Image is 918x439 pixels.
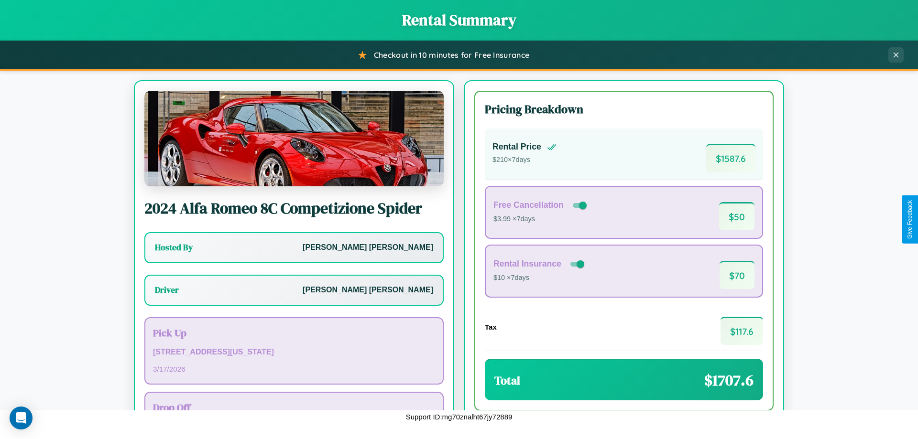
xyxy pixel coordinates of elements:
h1: Rental Summary [10,10,908,31]
h3: Total [494,373,520,388]
h3: Pick Up [153,326,435,340]
h2: 2024 Alfa Romeo 8C Competizione Spider [144,198,444,219]
p: $ 210 × 7 days [492,154,557,166]
div: Give Feedback [907,200,913,239]
span: $ 117.6 [721,317,763,345]
h3: Driver [155,284,179,296]
h3: Hosted By [155,242,193,253]
div: Open Intercom Messenger [10,407,33,429]
p: [STREET_ADDRESS][US_STATE] [153,345,435,359]
img: Alfa Romeo 8C Competizione Spider [144,91,444,186]
p: 3 / 17 / 2026 [153,363,435,375]
span: $ 1707.6 [704,370,754,391]
h3: Pricing Breakdown [485,101,763,117]
span: $ 1587.6 [706,144,755,172]
span: Checkout in 10 minutes for Free Insurance [374,50,529,60]
span: $ 70 [720,261,754,289]
p: $3.99 × 7 days [493,213,589,225]
h4: Rental Price [492,142,541,152]
h4: Free Cancellation [493,200,564,210]
h4: Rental Insurance [493,259,561,269]
span: $ 50 [719,202,754,230]
p: [PERSON_NAME] [PERSON_NAME] [303,283,433,297]
h4: Tax [485,323,497,331]
p: Support ID: mg70znalht67jy72889 [406,410,513,423]
p: [PERSON_NAME] [PERSON_NAME] [303,241,433,255]
h3: Drop Off [153,400,435,414]
p: $10 × 7 days [493,272,586,284]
